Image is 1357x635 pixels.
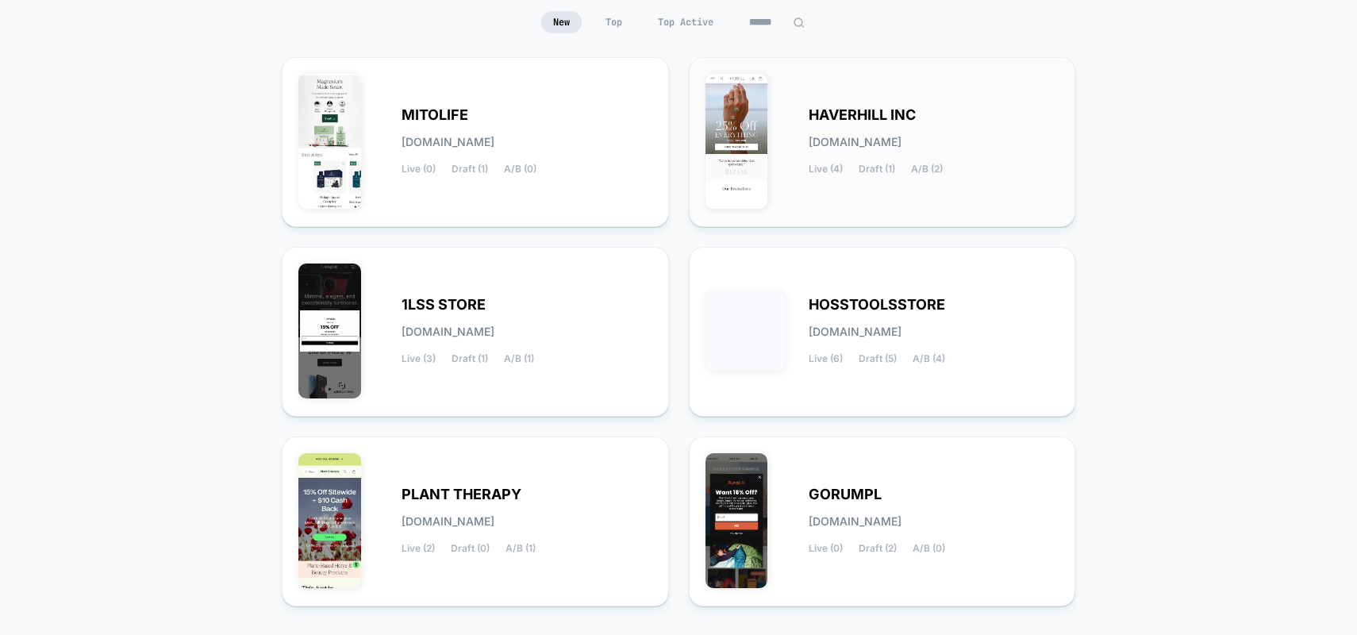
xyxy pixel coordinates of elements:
img: 1LSS_STORE [298,264,361,398]
img: HAVERHILL_INC [705,74,768,209]
span: GORUMPL [809,489,882,500]
span: Live (3) [402,353,436,364]
span: A/B (0) [504,164,536,175]
span: A/B (1) [504,353,534,364]
img: MITOLIFE [298,74,361,209]
span: [DOMAIN_NAME] [809,137,901,148]
span: Live (0) [809,543,843,554]
span: HAVERHILL INC [809,110,916,121]
span: New [541,11,582,33]
span: Top Active [646,11,725,33]
img: PLANT_THERAPY [298,453,361,588]
span: A/B (1) [506,543,536,554]
span: A/B (2) [911,164,943,175]
span: [DOMAIN_NAME] [402,137,494,148]
span: [DOMAIN_NAME] [402,326,494,337]
span: PLANT THERAPY [402,489,521,500]
span: Top [594,11,634,33]
img: edit [793,17,805,29]
span: Live (2) [402,543,435,554]
span: Draft (5) [859,353,897,364]
span: [DOMAIN_NAME] [402,516,494,527]
img: GORUMPL [705,453,768,588]
img: HOSSTOOLSSTORE [705,291,785,371]
span: [DOMAIN_NAME] [809,326,901,337]
span: A/B (4) [913,353,945,364]
span: Draft (2) [859,543,897,554]
span: Draft (1) [452,164,488,175]
span: Live (4) [809,164,843,175]
span: 1LSS STORE [402,299,486,310]
span: Live (6) [809,353,843,364]
span: Draft (1) [452,353,488,364]
span: Draft (1) [859,164,895,175]
span: HOSSTOOLSSTORE [809,299,945,310]
span: Draft (0) [451,543,490,554]
span: [DOMAIN_NAME] [809,516,901,527]
span: A/B (0) [913,543,945,554]
span: MITOLIFE [402,110,468,121]
span: Live (0) [402,164,436,175]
